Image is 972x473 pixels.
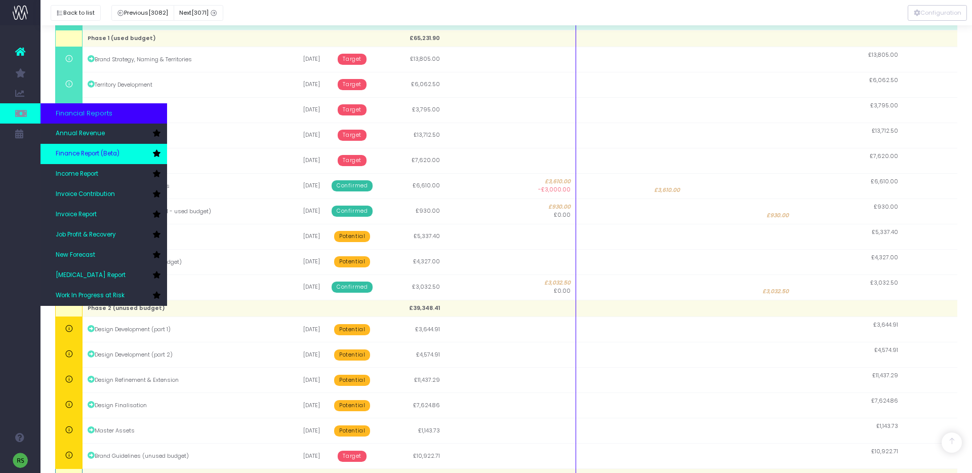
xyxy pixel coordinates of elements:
a: Work In Progress at Risk [40,286,167,306]
span: New Forecast [56,251,95,260]
td: £930.00 [380,199,445,224]
span: Target [338,79,367,90]
td: £1,143.73 [380,418,445,444]
td: Master Assets [83,418,276,444]
span: £13,805.00 [868,51,898,59]
span: Target [338,155,367,166]
a: Invoice Report [40,205,167,225]
td: Brand Guidelines (used budget) [83,249,276,274]
span: Potential [334,349,370,361]
td: £10,922.71 [380,444,445,469]
td: Design Finalisation [83,393,276,418]
span: Financial Reports [56,108,112,119]
span: [3071] [191,9,209,17]
span: Confirmed [332,282,373,293]
td: £3,795.00 [380,97,445,123]
a: Invoice Contribution [40,184,167,205]
button: Next[3071] [174,5,223,21]
a: Income Report [40,164,167,184]
span: £5,337.40 [872,228,898,237]
span: Potential [334,375,370,386]
span: Job Profit & Recovery [56,230,116,240]
td: Concept Generation [83,123,276,148]
span: Potential [334,400,370,411]
td: £11,437.29 [380,368,445,393]
td: Phase 2 (unused budget) [83,300,276,317]
span: Income Report [56,170,98,179]
td: [DATE] [276,97,325,123]
span: Work In Progress at Risk [56,291,125,300]
span: Potential [334,425,370,437]
span: £7,624.86 [871,397,898,405]
a: Job Profit & Recovery [40,225,167,245]
td: Trial Artworks [83,274,276,300]
span: [MEDICAL_DATA] Report [56,271,126,280]
span: £4,574.91 [874,346,898,354]
span: Invoice Contribution [56,190,115,199]
a: Finance Report (Beta) [40,144,167,164]
td: £6,062.50 [380,72,445,97]
td: [DATE] [276,123,325,148]
a: [MEDICAL_DATA] Report [40,265,167,286]
td: Master Artworks [83,224,276,249]
td: [DATE] [276,224,325,249]
td: Concept Research Stimulus [83,173,276,199]
td: Territory Development [83,72,276,97]
td: [DATE] [276,393,325,418]
td: [DATE] [276,148,325,173]
span: £0.00 [554,211,571,219]
td: £4,327.00 [380,249,445,274]
span: £4,327.00 [871,254,898,262]
td: [DATE] [276,274,325,300]
button: Back to list [51,5,101,21]
span: Target [338,54,367,65]
td: £3,032.50 [380,274,445,300]
a: New Forecast [40,245,167,265]
span: Finance Report (Beta) [56,149,119,159]
span: Potential [334,324,370,335]
button: Previous[3082] [111,5,174,21]
span: Potential [334,256,370,267]
td: £13,805.00 [380,47,445,72]
span: Confirmed [332,180,373,191]
td: [DATE] [276,72,325,97]
span: £3,644.91 [873,321,898,329]
td: [DATE] [276,47,325,72]
span: £6,610.00 [871,178,898,186]
span: Confirmed [332,206,373,217]
button: Configuration [908,5,967,21]
td: Design development (part 1 - used budget) [83,199,276,224]
span: £3,795.00 [870,102,898,110]
td: £6,610.00 [380,173,445,199]
td: £5,337.40 [380,224,445,249]
span: £930.00 [515,203,571,211]
span: £7,620.00 [870,152,898,161]
span: £13,712.50 [872,127,898,135]
td: [DATE] [276,249,325,274]
a: Annual Revenue [40,124,167,144]
span: £3,032.50 [870,279,898,287]
span: Target [338,451,367,462]
span: [3082] [148,9,168,17]
td: [DATE] [276,368,325,393]
td: [DATE] [276,317,325,342]
td: [DATE] [276,173,325,199]
span: Annual Revenue [56,129,105,138]
span: Target [338,130,367,141]
td: £7,624.86 [380,393,445,418]
td: £7,620.00 [380,148,445,173]
span: Invoice Report [56,210,97,219]
span: Target [338,104,367,115]
td: Concept Development [83,148,276,173]
img: images/default_profile_image.png [13,453,28,468]
td: [DATE] [276,342,325,368]
span: £3,032.50 [515,279,571,287]
span: £10,922.71 [871,448,898,456]
td: £65,231.90 [380,30,445,47]
span: £6,062.50 [869,76,898,85]
td: Design Refinement & Extension [83,368,276,393]
span: £3,032.50 [762,288,789,296]
td: Brand Strategy, Naming & Territories [83,47,276,72]
td: £13,712.50 [380,123,445,148]
td: [DATE] [276,199,325,224]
